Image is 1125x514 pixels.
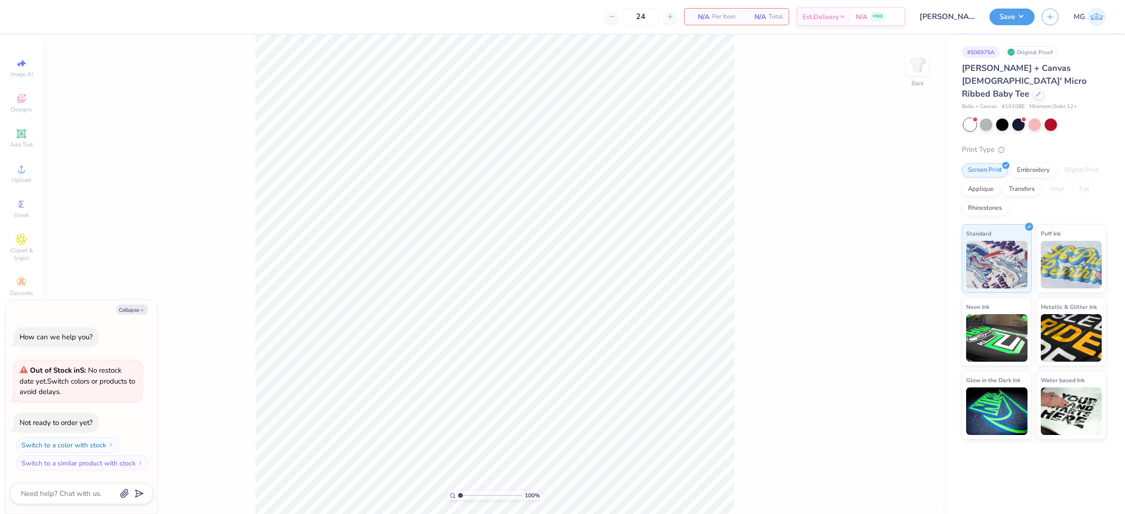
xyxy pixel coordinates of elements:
[12,176,31,184] span: Upload
[14,211,29,219] span: Greek
[962,144,1106,155] div: Print Type
[712,12,735,22] span: Per Item
[16,437,119,453] button: Switch to a color with stock
[962,62,1086,99] span: [PERSON_NAME] + Canvas [DEMOGRAPHIC_DATA]' Micro Ribbed Baby Tee
[989,9,1035,25] button: Save
[747,12,766,22] span: N/A
[1087,8,1106,26] img: Mary Grace
[622,8,659,25] input: – –
[966,228,991,238] span: Standard
[10,289,33,297] span: Decorate
[966,314,1027,362] img: Neon Ink
[20,366,122,386] span: No restock date yet.
[769,12,783,22] span: Total
[525,491,540,500] span: 100 %
[1073,182,1096,197] div: Foil
[873,13,883,20] span: FREE
[1003,182,1041,197] div: Transfers
[962,103,997,111] span: Bella + Canvas
[912,7,982,26] input: Untitled Design
[908,55,927,74] img: Back
[116,305,148,315] button: Collapse
[30,366,88,375] strong: Out of Stock in S :
[137,460,143,466] img: Switch to a similar product with stock
[1041,387,1102,435] img: Water based Ink
[10,141,33,148] span: Add Text
[11,106,32,113] span: Designs
[962,182,1000,197] div: Applique
[20,366,135,396] span: Switch colors or products to avoid delays.
[911,79,924,88] div: Back
[1059,163,1105,178] div: Digital Print
[966,387,1027,435] img: Glow in the Dark Ink
[1074,8,1106,26] a: MG
[962,46,1000,58] div: # 506975A
[966,302,989,312] span: Neon Ink
[20,418,93,427] div: Not ready to order yet?
[966,241,1027,288] img: Standard
[856,12,867,22] span: N/A
[966,375,1020,385] span: Glow in the Dark Ink
[1041,228,1061,238] span: Puff Ink
[108,442,114,448] img: Switch to a color with stock
[20,332,93,342] div: How can we help you?
[1002,103,1025,111] span: # 1010BE
[1074,11,1085,22] span: MG
[962,201,1008,216] div: Rhinestones
[1029,103,1077,111] span: Minimum Order: 12 +
[1041,241,1102,288] img: Puff Ink
[1044,182,1070,197] div: Vinyl
[1041,314,1102,362] img: Metallic & Glitter Ink
[1041,302,1097,312] span: Metallic & Glitter Ink
[1011,163,1056,178] div: Embroidery
[5,247,38,262] span: Clipart & logos
[962,163,1008,178] div: Screen Print
[1041,375,1085,385] span: Water based Ink
[802,12,839,22] span: Est. Delivery
[10,70,33,78] span: Image AI
[1005,46,1058,58] div: Original Proof
[690,12,709,22] span: N/A
[16,455,148,471] button: Switch to a similar product with stock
